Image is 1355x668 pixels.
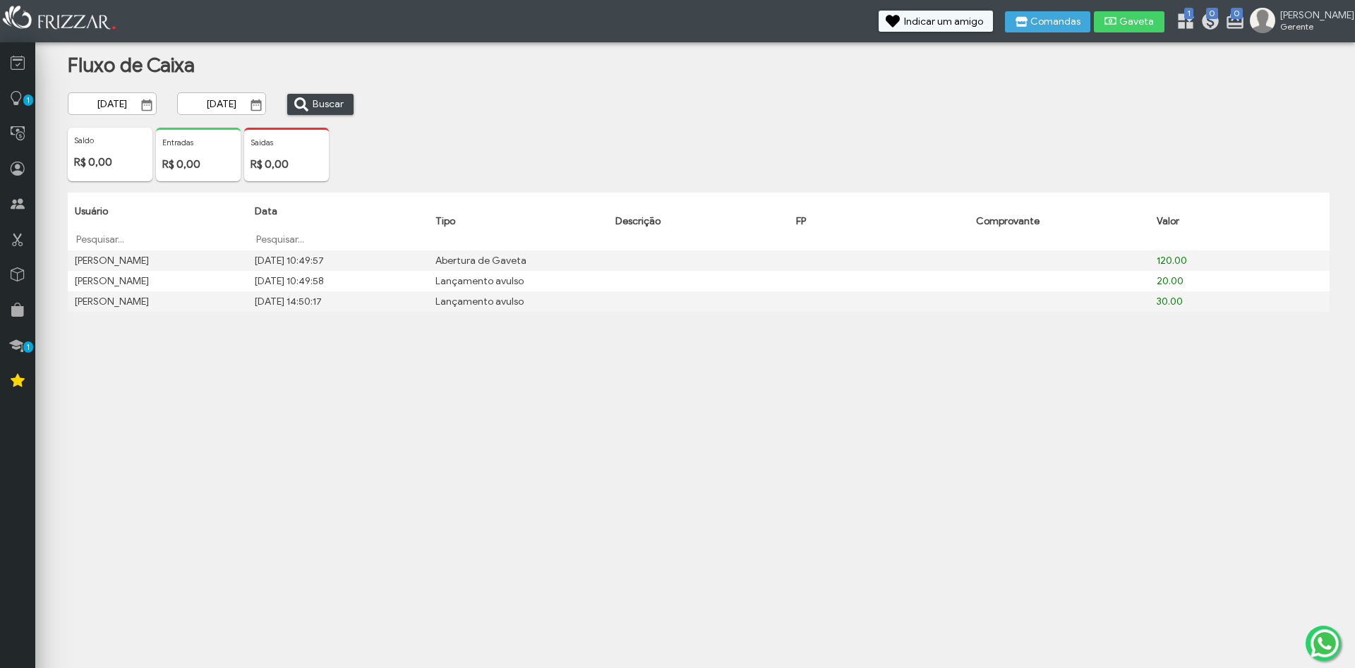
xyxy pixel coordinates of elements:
[1157,275,1184,287] span: 20.00
[75,232,241,246] input: Pesquisar...
[23,341,33,353] span: 1
[162,158,234,171] p: R$ 0,00
[1150,193,1330,250] th: Valor
[68,53,342,78] h1: Fluxo de Caixa
[246,98,266,112] button: Show Calendar
[1184,8,1193,19] span: 1
[74,156,146,169] p: R$ 0,00
[1280,9,1344,21] span: [PERSON_NAME]
[1005,11,1090,32] button: Comandas
[1200,11,1215,34] a: 0
[248,291,428,312] td: [DATE] 14:50:17
[1206,8,1218,19] span: 0
[287,94,354,115] button: Buscar
[248,271,428,291] td: [DATE] 10:49:58
[1231,8,1243,19] span: 0
[255,232,421,246] input: Pesquisar...
[75,205,108,217] span: Usuário
[313,94,344,115] span: Buscar
[1280,21,1344,32] span: Gerente
[137,98,157,112] button: Show Calendar
[789,193,969,250] th: FP
[1030,17,1080,27] span: Comandas
[1157,215,1179,227] span: Valor
[879,11,993,32] button: Indicar um amigo
[248,193,428,250] th: Data
[796,215,806,227] span: FP
[74,135,146,145] p: Saldo
[68,271,248,291] td: [PERSON_NAME]
[1157,296,1183,308] span: 30.00
[1119,17,1155,27] span: Gaveta
[248,250,428,271] td: [DATE] 10:49:57
[162,138,234,147] p: Entradas
[177,92,266,115] input: Data Final
[1250,8,1348,36] a: [PERSON_NAME] Gerente
[969,193,1149,250] th: Comprovante
[608,193,788,250] th: Descrição
[251,158,323,171] p: R$ 0,00
[428,193,608,250] th: Tipo
[976,215,1040,227] span: Comprovante
[1157,255,1187,267] span: 120.00
[68,291,248,312] td: [PERSON_NAME]
[1225,11,1239,34] a: 0
[428,250,608,271] td: Abertura de Gaveta
[435,215,455,227] span: Tipo
[428,291,608,312] td: Lançamento avulso
[23,95,33,106] span: 1
[615,215,661,227] span: Descrição
[68,193,248,250] th: Usuário
[1094,11,1164,32] button: Gaveta
[251,138,323,147] p: Saidas
[68,92,157,115] input: Data Inicial
[255,205,277,217] span: Data
[1176,11,1190,34] a: 1
[428,271,608,291] td: Lançamento avulso
[1308,626,1342,660] img: whatsapp.png
[68,250,248,271] td: [PERSON_NAME]
[904,17,983,27] span: Indicar um amigo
